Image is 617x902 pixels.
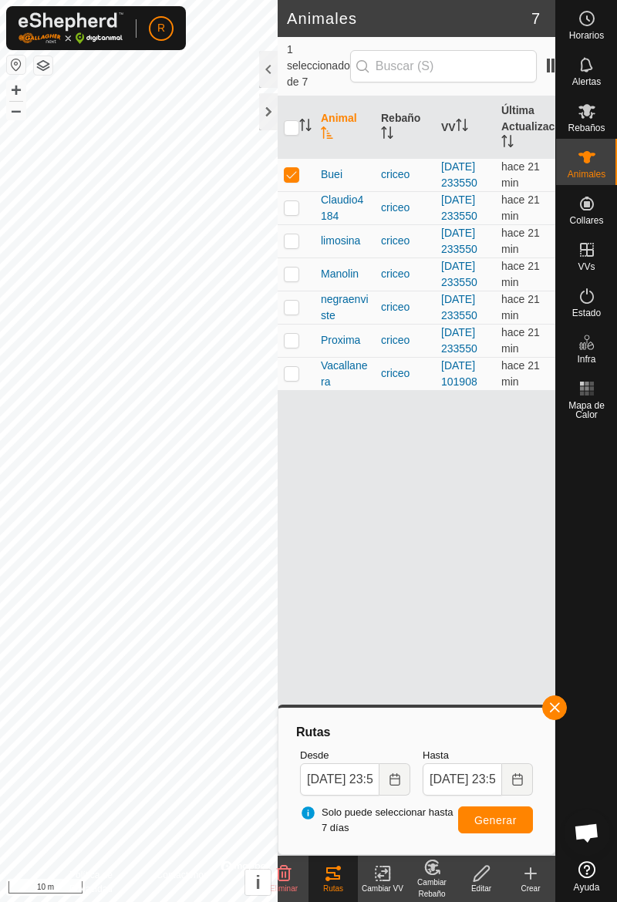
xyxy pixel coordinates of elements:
button: Choose Date [379,763,410,796]
p-sorticon: Activar para ordenar [456,121,468,133]
a: [DATE] 233550 [441,326,477,355]
span: 21 sept 2025, 23:31 [501,293,540,321]
p-sorticon: Activar para ordenar [381,129,393,141]
span: Alertas [572,77,601,86]
label: Desde [300,748,410,763]
button: – [7,101,25,119]
span: Proxima [321,332,360,348]
div: criceo [381,332,429,348]
span: Vacallanera [321,358,369,390]
input: Buscar (S) [350,50,537,82]
th: Última Actualización [495,96,555,159]
div: criceo [381,233,429,249]
span: 21 sept 2025, 23:31 [501,160,540,189]
span: 21 sept 2025, 23:31 [501,194,540,222]
a: [DATE] 233550 [441,194,477,222]
h2: Animales [287,9,531,28]
button: Generar [458,806,533,833]
a: [DATE] 233550 [441,293,477,321]
span: 21 sept 2025, 23:31 [501,326,540,355]
a: [DATE] 101908 [441,359,477,388]
a: [DATE] 233550 [441,227,477,255]
a: Ayuda [556,855,617,898]
span: Buei [321,167,342,183]
span: Infra [577,355,595,364]
div: Rutas [308,883,358,894]
div: criceo [381,299,429,315]
span: Solo puede seleccionar hasta 7 días [300,805,458,835]
span: R [157,20,165,36]
button: Choose Date [502,763,533,796]
span: Claudio4184 [321,192,369,224]
a: [DATE] 233550 [441,160,477,189]
span: 1 seleccionado de 7 [287,42,350,90]
span: Animales [568,170,605,179]
span: i [255,872,261,893]
span: Generar [474,814,517,826]
span: Manolin [321,266,359,282]
button: i [245,870,271,895]
button: + [7,81,25,99]
span: Mapa de Calor [560,401,613,419]
th: Rebaño [375,96,435,159]
div: criceo [381,266,429,282]
div: criceo [381,365,429,382]
span: Rebaños [568,123,605,133]
span: 21 sept 2025, 23:31 [501,260,540,288]
p-sorticon: Activar para ordenar [321,129,333,141]
span: Ayuda [574,883,600,892]
a: [DATE] 233550 [441,260,477,288]
span: 7 [531,7,540,30]
div: criceo [381,200,429,216]
span: limosina [321,233,360,249]
button: Restablecer Mapa [7,56,25,74]
div: criceo [381,167,429,183]
div: Cambiar VV [358,883,407,894]
p-sorticon: Activar para ordenar [501,137,514,150]
div: Chat abierto [564,809,610,856]
span: 21 sept 2025, 23:31 [501,359,540,388]
span: 21 sept 2025, 23:31 [501,227,540,255]
span: VVs [578,262,595,271]
span: Estado [572,308,601,318]
a: Contáctenos [157,868,208,896]
th: Animal [315,96,375,159]
div: Crear [506,883,555,894]
div: Rutas [294,723,539,742]
span: negraenviste [321,291,369,324]
button: Capas del Mapa [34,56,52,75]
span: Horarios [569,31,604,40]
p-sorticon: Activar para ordenar [299,121,312,133]
a: Política de Privacidad [69,868,138,896]
div: Cambiar Rebaño [407,877,457,900]
th: VV [435,96,495,159]
div: Editar [457,883,506,894]
span: Collares [569,216,603,225]
img: Logo Gallagher [19,12,123,44]
span: Eliminar [270,884,298,893]
label: Hasta [423,748,533,763]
